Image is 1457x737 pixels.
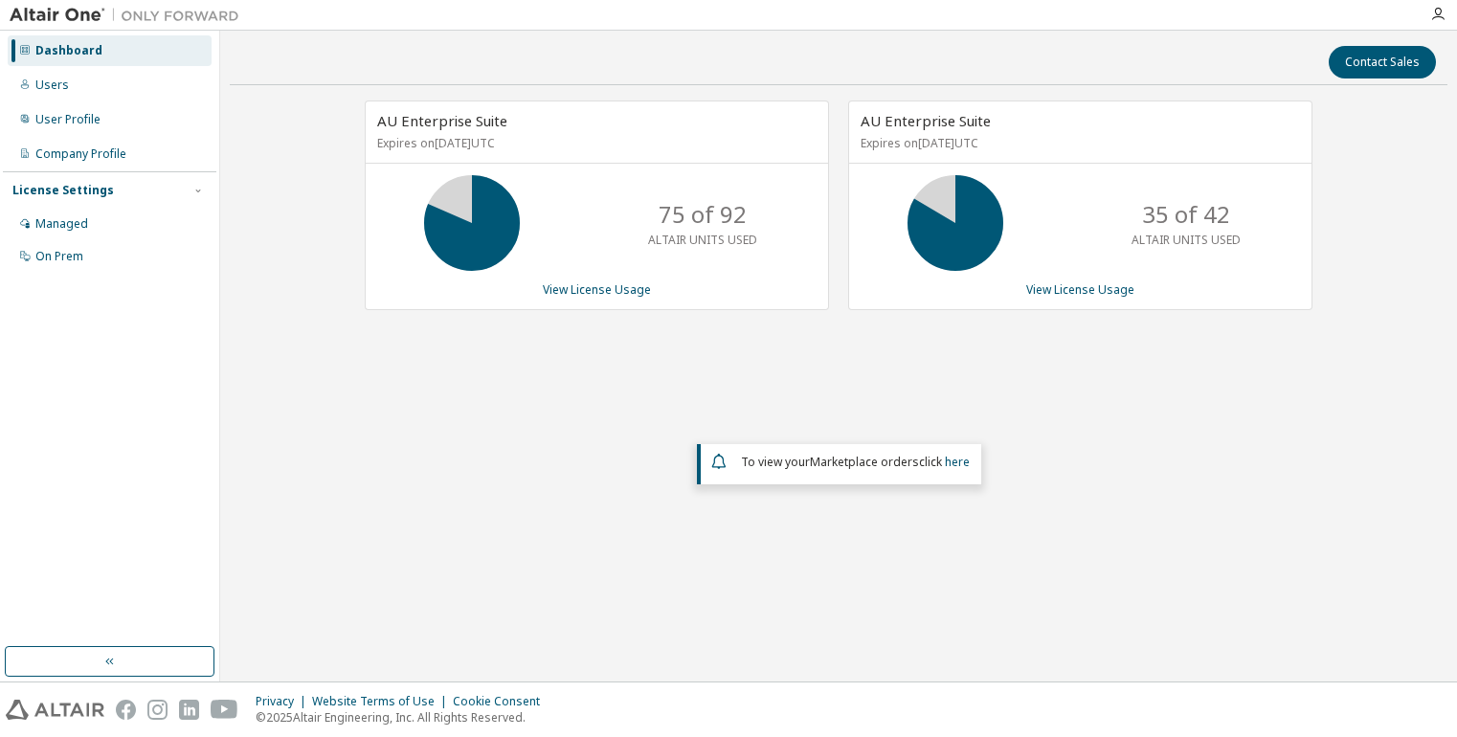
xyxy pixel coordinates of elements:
[312,694,453,709] div: Website Terms of Use
[543,281,651,298] a: View License Usage
[211,700,238,720] img: youtube.svg
[10,6,249,25] img: Altair One
[256,694,312,709] div: Privacy
[12,183,114,198] div: License Settings
[861,135,1295,151] p: Expires on [DATE] UTC
[945,454,970,470] a: here
[377,135,812,151] p: Expires on [DATE] UTC
[377,111,507,130] span: AU Enterprise Suite
[1132,232,1241,248] p: ALTAIR UNITS USED
[1142,198,1230,231] p: 35 of 42
[179,700,199,720] img: linkedin.svg
[35,43,102,58] div: Dashboard
[35,78,69,93] div: Users
[6,700,104,720] img: altair_logo.svg
[659,198,747,231] p: 75 of 92
[116,700,136,720] img: facebook.svg
[35,146,126,162] div: Company Profile
[861,111,991,130] span: AU Enterprise Suite
[1026,281,1134,298] a: View License Usage
[648,232,757,248] p: ALTAIR UNITS USED
[147,700,168,720] img: instagram.svg
[741,454,970,470] span: To view your click
[810,454,919,470] em: Marketplace orders
[1329,46,1436,78] button: Contact Sales
[35,249,83,264] div: On Prem
[453,694,551,709] div: Cookie Consent
[35,112,101,127] div: User Profile
[35,216,88,232] div: Managed
[256,709,551,726] p: © 2025 Altair Engineering, Inc. All Rights Reserved.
